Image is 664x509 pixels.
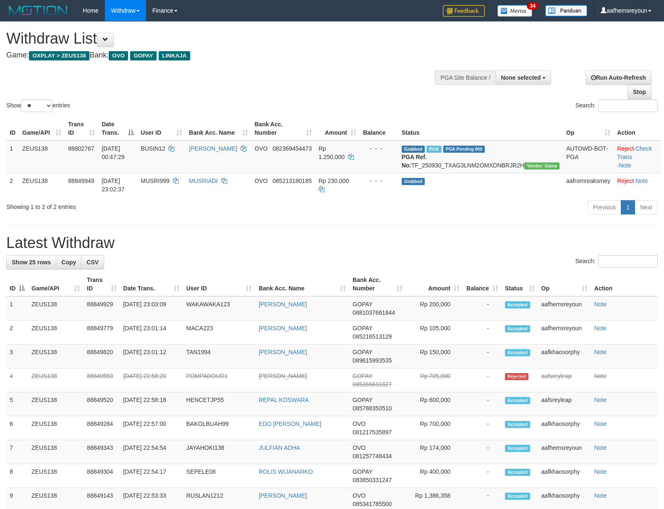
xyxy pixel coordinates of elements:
[538,368,591,392] td: aafsreyleap
[402,154,427,169] b: PGA Ref. No:
[614,141,661,173] td: · ·
[505,445,530,452] span: Accepted
[28,345,84,368] td: ZEUS138
[594,301,607,308] a: Note
[130,51,157,60] span: GOPAY
[463,272,502,296] th: Balance: activate to sort column ascending
[6,99,70,112] label: Show entries
[6,117,19,141] th: ID
[505,421,530,428] span: Accepted
[120,440,183,464] td: [DATE] 22:54:54
[6,141,19,173] td: 1
[120,392,183,416] td: [DATE] 22:58:18
[183,416,256,440] td: BAKOLBUAH99
[406,464,463,488] td: Rp 400,000
[255,145,268,152] span: OVO
[68,177,94,184] span: 88849949
[259,349,307,355] a: [PERSON_NAME]
[28,464,84,488] td: ZEUS138
[6,345,28,368] td: 3
[6,30,434,47] h1: Withdraw List
[353,301,372,308] span: GOPAY
[545,5,587,16] img: panduan.png
[109,51,128,60] span: OVO
[497,5,533,17] img: Button%20Memo.svg
[463,368,502,392] td: -
[141,177,169,184] span: MUSRI999
[353,444,366,451] span: OVO
[353,477,392,483] span: Copy 083850331247 to clipboard
[183,368,256,392] td: POMPADOUR1
[84,416,120,440] td: 88849284
[406,321,463,345] td: Rp 105,000
[586,70,651,85] a: Run Auto-Refresh
[435,70,495,85] div: PGA Site Balance /
[594,492,607,499] a: Note
[6,368,28,392] td: 4
[363,144,395,153] div: - - -
[353,501,392,507] span: Copy 085341785500 to clipboard
[56,255,81,269] a: Copy
[259,397,308,403] a: REPAL KOSWARA
[538,464,591,488] td: aafkhaosorphy
[6,4,70,17] img: MOTION_logo.png
[505,397,530,404] span: Accepted
[6,235,658,251] h1: Latest Withdraw
[406,296,463,321] td: Rp 200,000
[28,296,84,321] td: ZEUS138
[443,146,485,153] span: PGA Pending
[102,177,125,193] span: [DATE] 23:02:37
[588,200,621,214] a: Previous
[463,464,502,488] td: -
[406,368,463,392] td: Rp 705,000
[84,272,120,296] th: Trans ID: activate to sort column ascending
[6,199,270,211] div: Showing 1 to 2 of 2 entries
[183,345,256,368] td: TAN1994
[353,405,392,412] span: Copy 085788350510 to clipboard
[463,345,502,368] td: -
[189,145,237,152] a: [PERSON_NAME]
[120,272,183,296] th: Date Trans.: activate to sort column ascending
[84,345,120,368] td: 88849820
[6,416,28,440] td: 6
[502,272,538,296] th: Status: activate to sort column ascending
[353,420,366,427] span: OVO
[614,173,661,197] td: ·
[6,272,28,296] th: ID: activate to sort column descending
[353,357,392,364] span: Copy 089615993535 to clipboard
[538,321,591,345] td: aafhemsreyoun
[617,177,634,184] a: Reject
[159,51,190,60] span: LINKAJA
[29,51,89,60] span: OXPLAY > ZEUS138
[353,453,392,459] span: Copy 081257748434 to clipboard
[28,440,84,464] td: ZEUS138
[406,392,463,416] td: Rp 600,000
[353,381,392,388] span: Copy 085265631627 to clipboard
[84,321,120,345] td: 88849779
[353,309,395,316] span: Copy 0881037661844 to clipboard
[563,117,614,141] th: Op: activate to sort column ascending
[505,493,530,500] span: Accepted
[353,397,372,403] span: GOPAY
[617,145,652,160] a: Check Trans
[598,255,658,268] input: Search:
[406,416,463,440] td: Rp 700,000
[183,296,256,321] td: WAKAWAKA123
[84,368,120,392] td: 88849550
[463,392,502,416] td: -
[61,259,76,266] span: Copy
[259,373,307,379] a: [PERSON_NAME]
[463,296,502,321] td: -
[353,325,372,332] span: GOPAY
[627,85,651,99] a: Stop
[594,373,607,379] a: Note
[6,296,28,321] td: 1
[6,173,19,197] td: 2
[141,145,165,152] span: BUSIN12
[84,392,120,416] td: 88849520
[84,296,120,321] td: 88849929
[594,349,607,355] a: Note
[594,397,607,403] a: Note
[635,177,648,184] a: Note
[563,141,614,173] td: AUTOWD-BOT-PGA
